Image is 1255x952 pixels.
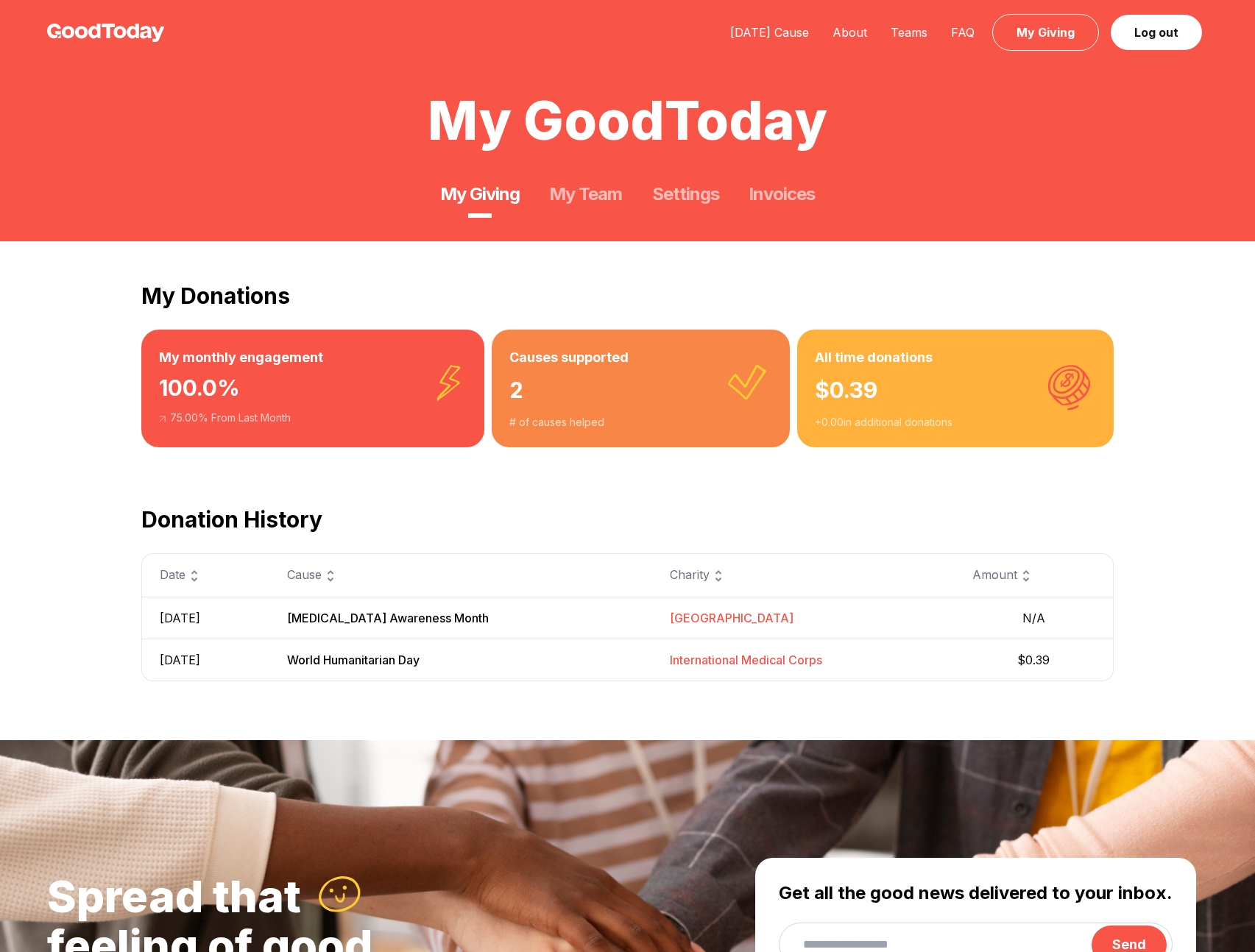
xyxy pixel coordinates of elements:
[159,347,467,368] h3: My monthly engagement
[159,411,467,425] div: 75.00 % From Last Month
[821,25,879,40] a: About
[670,653,822,667] span: International Medical Corps
[652,182,719,206] a: Settings
[47,24,165,42] img: GoodToday
[287,611,489,625] span: [MEDICAL_DATA] Awareness Month
[779,881,1173,905] h3: Get all the good news delivered to your inbox.
[141,597,269,639] td: [DATE]
[141,639,269,681] td: [DATE]
[159,368,467,411] div: 100.0 %
[316,871,364,918] img: :)
[440,182,520,206] a: My Giving
[160,566,252,585] div: Date
[141,283,1114,309] h2: My Donations
[972,651,1095,669] span: $0.39
[718,25,821,40] a: [DATE] Cause
[1112,937,1146,952] span: Send
[815,368,1096,415] div: $ 0.39
[287,566,634,585] div: Cause
[141,506,1114,533] h2: Donation History
[509,368,772,415] div: 2
[992,14,1099,51] a: My Giving
[972,609,1095,627] span: N/A
[509,347,772,368] h3: Causes supported
[879,25,939,40] a: Teams
[509,415,772,430] div: # of causes helped
[287,653,420,667] span: World Humanitarian Day
[815,347,1096,368] h3: All time donations
[815,415,1096,430] div: + 0.00 in additional donations
[670,566,937,585] div: Charity
[939,25,986,40] a: FAQ
[749,182,815,206] a: Invoices
[549,182,622,206] a: My Team
[972,566,1095,585] div: Amount
[670,611,793,625] span: [GEOGRAPHIC_DATA]
[1111,15,1202,50] a: Log out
